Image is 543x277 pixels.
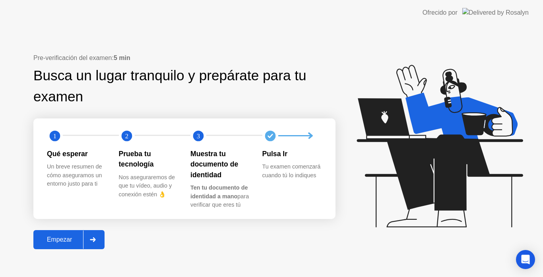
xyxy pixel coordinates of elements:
text: 3 [197,132,200,139]
b: Ten tu documento de identidad a mano [190,184,248,200]
div: Pre-verificación del examen: [33,53,335,63]
button: Empezar [33,230,105,249]
div: Un breve resumen de cómo aseguramos un entorno justo para ti [47,163,106,188]
div: Prueba tu tecnología [119,149,178,170]
div: Muestra tu documento de identidad [190,149,250,180]
div: Open Intercom Messenger [516,250,535,269]
div: Empezar [36,236,83,243]
div: Nos aseguraremos de que tu vídeo, audio y conexión estén 👌 [119,173,178,199]
div: Qué esperar [47,149,106,159]
b: 5 min [114,54,130,61]
text: 1 [53,132,56,139]
div: Busca un lugar tranquilo y prepárate para tu examen [33,65,314,107]
text: 2 [125,132,128,139]
div: Ofrecido por [423,8,458,17]
div: Pulsa Ir [262,149,322,159]
div: Tu examen comenzará cuando tú lo indiques [262,163,322,180]
img: Delivered by Rosalyn [462,8,529,17]
div: para verificar que eres tú [190,184,250,209]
